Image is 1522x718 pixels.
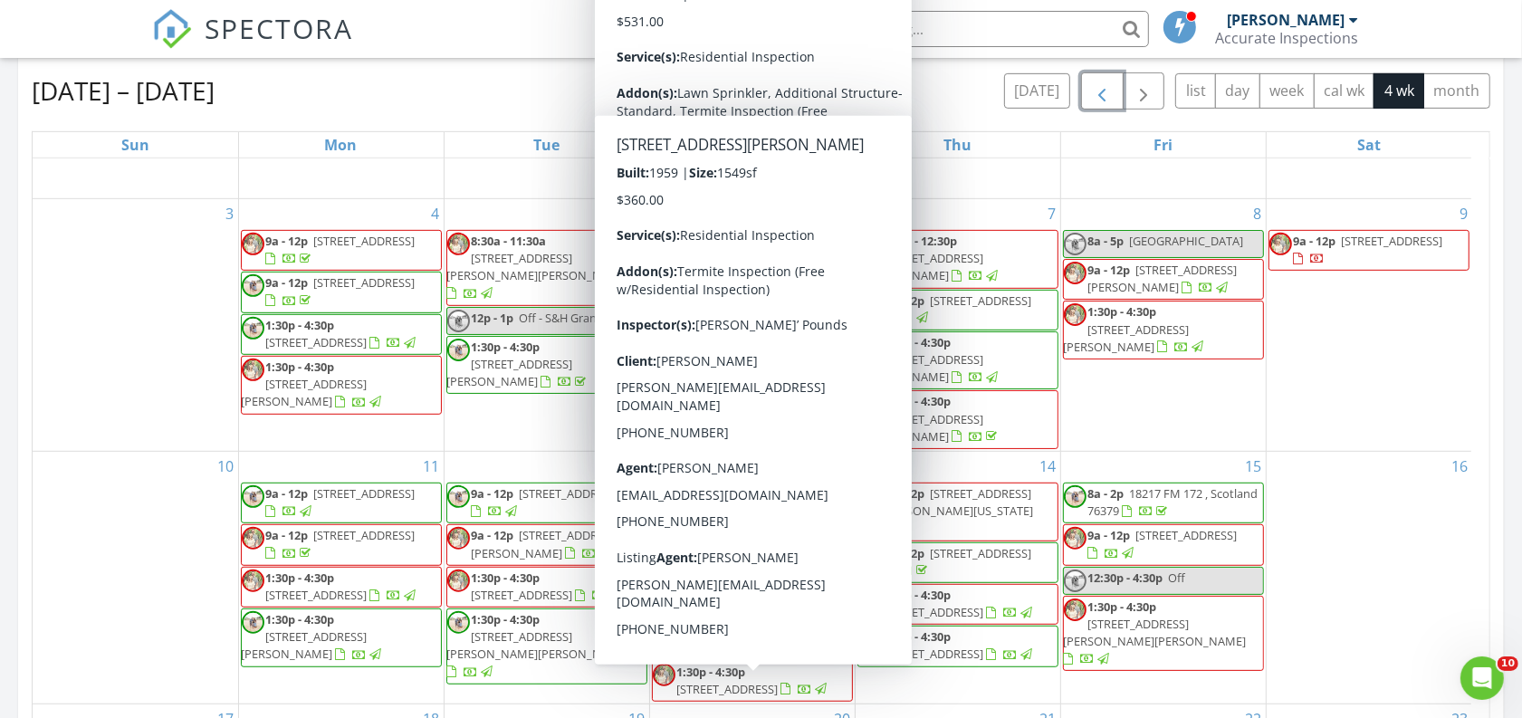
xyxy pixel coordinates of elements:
[447,339,590,389] a: 1:30p - 4:30p [STREET_ADDRESS][PERSON_NAME]
[1448,452,1471,481] a: Go to August 16, 2025
[677,274,827,308] a: 9a - 12p [STREET_ADDRESS]
[266,587,368,603] span: [STREET_ADDRESS]
[1294,233,1336,249] span: 9a - 12p
[1063,483,1264,523] a: 8a - 2p 18217 FM 172 , Scotland 76379
[242,359,385,409] a: 1:30p - 4:30p [STREET_ADDRESS][PERSON_NAME]
[242,359,264,381] img: jess_and_andre.jpg
[883,233,958,249] span: 8:30a - 12:30p
[1088,262,1238,295] a: 9a - 12p [STREET_ADDRESS][PERSON_NAME]
[1266,199,1471,452] td: Go to August 9, 2025
[858,334,881,357] img: pounds2.jpg
[420,452,444,481] a: Go to August 11, 2025
[314,274,416,291] span: [STREET_ADDRESS]
[1259,73,1315,109] button: week
[677,621,838,637] span: [STREET_ADDRESS][US_STATE]
[652,356,853,415] a: 1:30p - 4:30p [STREET_ADDRESS][PERSON_NAME]
[858,485,881,508] img: jess_and_andre.jpg
[1064,570,1086,592] img: pounds2.jpg
[787,11,1149,47] input: Search everything...
[1088,262,1131,278] span: 9a - 12p
[1063,301,1264,359] a: 1:30p - 4:30p [STREET_ADDRESS][PERSON_NAME]
[883,587,1036,620] a: 1:30p - 4:30p [STREET_ADDRESS]
[530,132,563,158] a: Tuesday
[626,452,649,481] a: Go to August 12, 2025
[266,359,335,375] span: 1:30p - 4:30p
[652,314,853,355] a: 1:30p - 4:30p [STREET_ADDRESS]
[652,560,853,600] a: 9a - 12p [STREET_ADDRESS]
[242,274,264,297] img: pounds2.jpg
[653,485,675,508] img: jess_and_andre.jpg
[653,274,675,297] img: pounds2.jpg
[242,611,264,634] img: pounds2.jpg
[152,24,353,62] a: SPECTORA
[447,250,630,283] span: [STREET_ADDRESS][PERSON_NAME][PERSON_NAME]
[858,411,984,445] span: [STREET_ADDRESS][PERSON_NAME]
[1150,132,1176,158] a: Friday
[1314,73,1375,109] button: cal wk
[652,156,853,196] a: 1:30p - 4:30p [STREET_ADDRESS]
[652,272,853,312] a: 9a - 12p [STREET_ADDRESS]
[653,503,836,536] span: [STREET_ADDRESS][PERSON_NAME][PERSON_NAME]
[1169,570,1186,586] span: Off
[883,485,925,502] span: 9a - 12p
[242,317,264,340] img: pounds2.jpg
[266,485,416,519] a: 9a - 12p [STREET_ADDRESS]
[1063,259,1264,300] a: 9a - 12p [STREET_ADDRESS][PERSON_NAME]
[677,274,720,291] span: 9a - 12p
[266,317,419,350] a: 1:30p - 4:30p [STREET_ADDRESS]
[733,132,771,158] a: Wednesday
[1064,303,1207,354] a: 1:30p - 4:30p [STREET_ADDRESS][PERSON_NAME]
[242,485,264,508] img: pounds2.jpg
[472,570,541,586] span: 1:30p - 4:30p
[447,485,470,508] img: pounds2.jpg
[152,9,192,49] img: The Best Home Inspection Software - Spectora
[677,233,827,266] span: [STREET_ADDRESS][PERSON_NAME]
[238,452,444,704] td: Go to August 11, 2025
[858,587,881,609] img: jess_and_andre.jpg
[883,628,952,645] span: 1:30p - 4:30p
[1064,616,1247,649] span: [STREET_ADDRESS][PERSON_NAME][PERSON_NAME]
[241,272,442,312] a: 9a - 12p [STREET_ADDRESS]
[653,485,836,554] a: 8:30a - 11:30a [STREET_ADDRESS][PERSON_NAME][PERSON_NAME]
[1342,233,1443,249] span: [STREET_ADDRESS]
[653,233,675,255] img: jess_and_andre.jpg
[266,611,335,627] span: 1:30p - 4:30p
[857,584,1058,625] a: 1:30p - 4:30p [STREET_ADDRESS]
[649,199,855,452] td: Go to August 6, 2025
[858,545,881,568] img: pounds2.jpg
[653,359,675,381] img: pounds2.jpg
[677,485,752,502] span: 8:30a - 11:30a
[858,628,881,651] img: pounds2.jpg
[266,317,335,333] span: 1:30p - 4:30p
[428,199,444,228] a: Go to August 4, 2025
[883,334,952,350] span: 1:30p - 4:30p
[883,628,1036,662] a: 1:30p - 4:30p [STREET_ADDRESS]
[1063,596,1264,672] a: 1:30p - 4:30p [STREET_ADDRESS][PERSON_NAME][PERSON_NAME]
[266,570,419,603] a: 1:30p - 4:30p [STREET_ADDRESS]
[446,567,647,608] a: 1:30p - 4:30p [STREET_ADDRESS]
[241,524,442,565] a: 9a - 12p [STREET_ADDRESS]
[677,334,779,350] span: [STREET_ADDRESS]
[446,483,647,523] a: 9a - 12p [STREET_ADDRESS]
[321,132,361,158] a: Monday
[1064,303,1086,326] img: jess_and_andre.jpg
[472,233,547,249] span: 8:30a - 11:30a
[677,562,720,579] span: 9a - 12p
[634,199,649,228] a: Go to August 5, 2025
[472,587,573,603] span: [STREET_ADDRESS]
[242,628,368,662] span: [STREET_ADDRESS][PERSON_NAME]
[677,158,830,192] a: 1:30p - 4:30p [STREET_ADDRESS]
[242,527,264,550] img: jess_and_andre.jpg
[857,331,1058,390] a: 1:30p - 4:30p [STREET_ADDRESS][PERSON_NAME]
[857,483,1058,541] a: 9a - 12p [STREET_ADDRESS][PERSON_NAME][US_STATE]
[677,681,779,697] span: [STREET_ADDRESS]
[266,233,309,249] span: 9a - 12p
[33,452,238,704] td: Go to August 10, 2025
[839,199,855,228] a: Go to August 6, 2025
[883,604,984,620] span: [STREET_ADDRESS]
[447,570,470,592] img: jess_and_andre.jpg
[238,199,444,452] td: Go to August 4, 2025
[653,562,675,585] img: pounds2.jpg
[1064,598,1247,667] a: 1:30p - 4:30p [STREET_ADDRESS][PERSON_NAME][PERSON_NAME]
[677,664,746,680] span: 1:30p - 4:30p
